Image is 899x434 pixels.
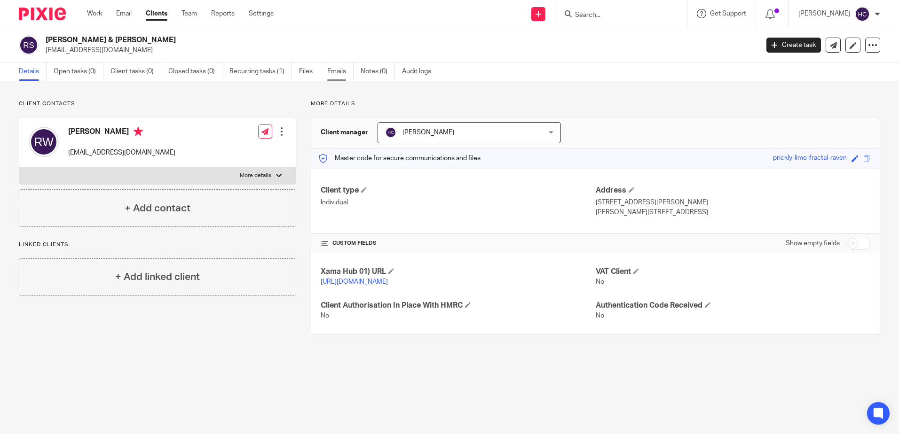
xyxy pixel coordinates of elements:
img: Pixie [19,8,66,20]
h4: Xama Hub 01) URL [321,267,595,277]
img: svg%3E [385,127,396,138]
h4: Address [596,186,870,195]
p: [PERSON_NAME] [798,9,850,18]
h4: Client Authorisation In Place With HMRC [321,301,595,310]
a: Notes (0) [361,62,395,81]
div: prickly-lime-fractal-raven [773,153,847,164]
img: svg%3E [19,35,39,55]
a: Files [299,62,320,81]
h3: Client manager [321,128,368,137]
p: Master code for secure communications and files [318,154,481,163]
p: [EMAIL_ADDRESS][DOMAIN_NAME] [46,46,752,55]
a: Closed tasks (0) [168,62,222,81]
a: Team [181,9,197,18]
h4: VAT Client [596,267,870,277]
a: Clients [146,9,167,18]
a: Email [116,9,132,18]
p: More details [311,100,880,108]
span: No [596,279,604,285]
p: [STREET_ADDRESS][PERSON_NAME] [596,198,870,207]
a: Work [87,9,102,18]
a: Settings [249,9,274,18]
a: [URL][DOMAIN_NAME] [321,279,388,285]
label: Show empty fields [786,239,840,248]
p: Individual [321,198,595,207]
h2: [PERSON_NAME] & [PERSON_NAME] [46,35,611,45]
a: Client tasks (0) [110,62,161,81]
a: Create task [766,38,821,53]
span: No [596,312,604,319]
a: Recurring tasks (1) [229,62,292,81]
img: svg%3E [29,127,59,157]
p: Client contacts [19,100,296,108]
span: [PERSON_NAME] [402,129,454,136]
span: No [321,312,329,319]
img: svg%3E [855,7,870,22]
input: Search [574,11,659,20]
h4: Client type [321,186,595,195]
h4: + Add contact [125,201,190,216]
a: Open tasks (0) [54,62,103,81]
h4: CUSTOM FIELDS [321,240,595,247]
a: Details [19,62,47,81]
i: Primary [134,127,143,136]
p: More details [240,172,271,179]
p: [EMAIL_ADDRESS][DOMAIN_NAME] [68,148,175,157]
a: Reports [211,9,235,18]
p: Linked clients [19,241,296,248]
a: Audit logs [402,62,438,81]
h4: + Add linked client [115,270,200,284]
span: Get Support [710,10,746,17]
h4: [PERSON_NAME] [68,127,175,139]
a: Emails [327,62,354,81]
h4: Authentication Code Received [596,301,870,310]
p: [PERSON_NAME][STREET_ADDRESS] [596,208,870,217]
